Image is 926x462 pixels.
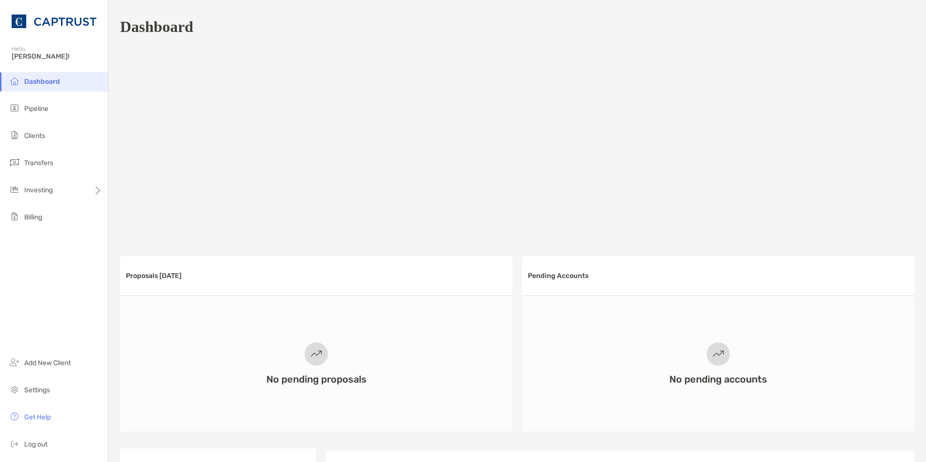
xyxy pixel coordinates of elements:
img: logout icon [9,438,20,449]
span: Billing [24,213,42,221]
span: Settings [24,386,50,394]
span: Pipeline [24,105,48,113]
img: billing icon [9,211,20,222]
h3: Proposals [DATE] [126,272,182,280]
span: Get Help [24,413,51,421]
img: clients icon [9,129,20,141]
h1: Dashboard [120,18,193,36]
img: settings icon [9,384,20,395]
span: Clients [24,132,45,140]
img: transfers icon [9,156,20,168]
img: CAPTRUST Logo [12,4,96,39]
img: investing icon [9,184,20,195]
img: get-help icon [9,411,20,422]
span: Investing [24,186,53,194]
span: Transfers [24,159,53,167]
span: [PERSON_NAME]! [12,52,102,61]
h3: Pending Accounts [528,272,588,280]
img: dashboard icon [9,75,20,87]
span: Log out [24,440,47,448]
img: pipeline icon [9,102,20,114]
h3: No pending proposals [266,373,367,385]
span: Add New Client [24,359,71,367]
img: add_new_client icon [9,356,20,368]
span: Dashboard [24,77,60,86]
h3: No pending accounts [669,373,767,385]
